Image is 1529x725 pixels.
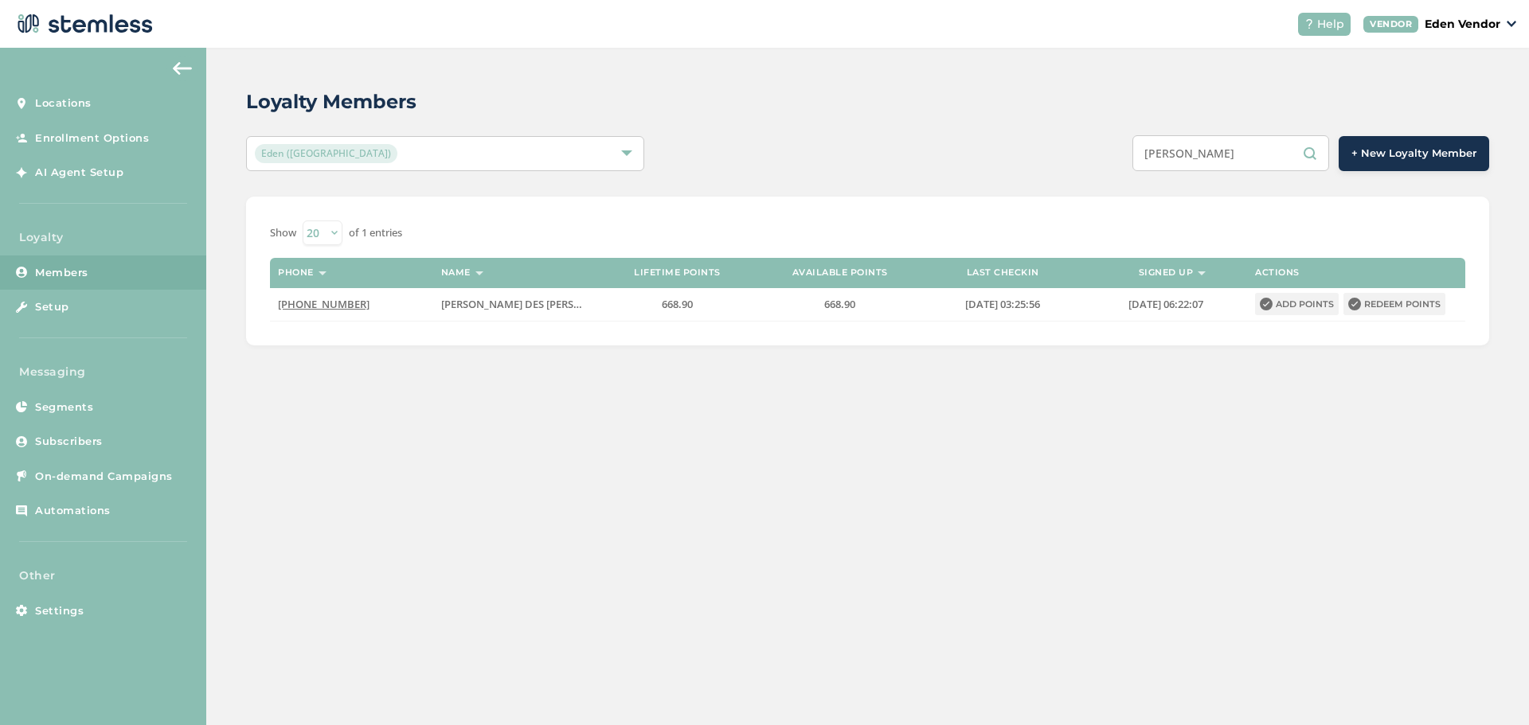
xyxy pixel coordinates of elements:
span: 668.90 [824,297,855,311]
span: Members [35,265,88,281]
span: Eden ([GEOGRAPHIC_DATA]) [255,144,397,163]
span: On-demand Campaigns [35,469,173,485]
label: 668.90 [604,298,750,311]
button: Redeem points [1343,293,1445,315]
span: 668.90 [662,297,693,311]
label: Phone [278,267,314,278]
span: Setup [35,299,69,315]
span: [PHONE_NUMBER] [278,297,370,311]
label: of 1 entries [349,225,402,241]
img: icon-sort-1e1d7615.svg [1198,271,1206,275]
label: Show [270,225,296,241]
span: Segments [35,400,93,415]
img: icon-sort-1e1d7615.svg [475,271,483,275]
img: logo-dark-0685b13c.svg [13,8,153,40]
span: + New Loyalty Member [1351,146,1476,162]
span: Subscribers [35,434,103,450]
label: Lifetime points [634,267,721,278]
label: Available points [792,267,888,278]
span: [DATE] 03:25:56 [965,297,1040,311]
iframe: Chat Widget [1449,649,1529,725]
th: Actions [1247,258,1465,288]
span: Automations [35,503,111,519]
img: icon-sort-1e1d7615.svg [319,271,327,275]
span: AI Agent Setup [35,165,123,181]
h2: Loyalty Members [246,88,416,116]
span: [PERSON_NAME] DES [PERSON_NAME] [441,297,628,311]
button: + New Loyalty Member [1339,136,1489,171]
label: Last checkin [967,267,1039,278]
span: Locations [35,95,92,111]
span: Enrollment Options [35,131,149,146]
label: 668.90 [767,298,913,311]
label: 2024-03-05 03:25:56 [929,298,1076,311]
label: RUEBEN DES GRIFFIN [441,298,588,311]
p: Eden Vendor [1425,16,1500,33]
label: (918) 210-0730 [278,298,424,311]
span: Help [1317,16,1344,33]
label: 2024-01-22 06:22:07 [1093,298,1239,311]
img: icon-arrow-back-accent-c549486e.svg [173,62,192,75]
button: Add points [1255,293,1339,315]
label: Name [441,267,471,278]
span: [DATE] 06:22:07 [1128,297,1203,311]
img: icon-help-white-03924b79.svg [1304,19,1314,29]
span: Settings [35,603,84,619]
input: Search [1132,135,1329,171]
div: VENDOR [1363,16,1418,33]
img: icon_down-arrow-small-66adaf34.svg [1507,21,1516,27]
label: Signed up [1139,267,1194,278]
